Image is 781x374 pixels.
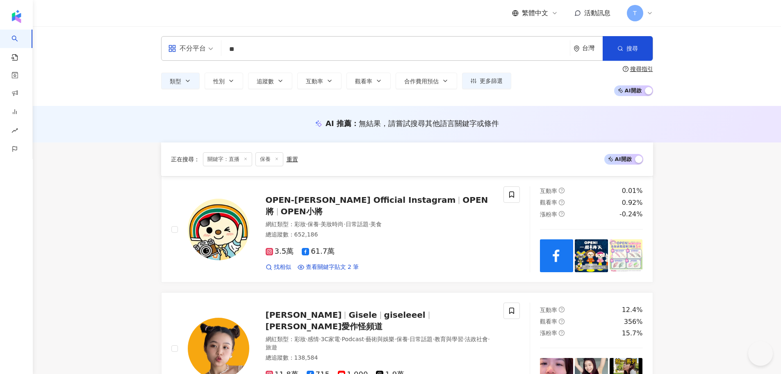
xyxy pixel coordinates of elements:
[266,335,494,351] div: 網紅類型 ：
[559,211,565,217] span: question-circle
[306,336,307,342] span: ·
[266,220,494,229] div: 網紅類型 ：
[394,336,396,342] span: ·
[321,221,344,227] span: 美妝時尚
[255,152,283,166] span: 保養
[266,247,294,256] span: 3.5萬
[626,45,638,52] span: 搜尋
[540,239,573,273] img: post-image
[559,307,565,312] span: question-circle
[480,78,503,84] span: 更多篩選
[408,336,410,342] span: ·
[205,73,243,89] button: 性別
[559,188,565,193] span: question-circle
[522,9,548,18] span: 繁體中文
[307,336,319,342] span: 感情
[11,122,18,141] span: rise
[297,73,342,89] button: 互動率
[306,263,359,271] span: 查看關鍵字貼文 2 筆
[384,310,426,320] span: giseleeel
[559,319,565,324] span: question-circle
[171,156,200,163] span: 正在搜尋 ：
[266,195,456,205] span: OPEN-[PERSON_NAME] Official Instagram
[540,199,557,206] span: 觀看率
[465,336,488,342] span: 法政社會
[294,336,306,342] span: 彩妝
[170,78,181,85] span: 類型
[266,344,277,351] span: 旅遊
[488,336,490,342] span: ·
[603,36,653,61] button: 搜尋
[266,263,291,271] a: 找相似
[248,73,292,89] button: 追蹤數
[319,221,321,227] span: ·
[257,78,274,85] span: 追蹤數
[306,78,323,85] span: 互動率
[559,330,565,336] span: question-circle
[748,341,773,366] iframe: Help Scout Beacon - Open
[11,30,28,62] a: search
[266,354,494,362] div: 總追蹤數 ： 138,584
[306,221,307,227] span: ·
[203,152,252,166] span: 關鍵字：直播
[369,221,370,227] span: ·
[582,45,603,52] div: 台灣
[622,198,643,207] div: 0.92%
[321,336,340,342] span: 3C家電
[540,188,557,194] span: 互動率
[623,66,628,72] span: question-circle
[348,310,377,320] span: Gisele
[266,321,383,331] span: [PERSON_NAME]愛作怪頻道
[559,200,565,205] span: question-circle
[266,310,342,320] span: [PERSON_NAME]
[161,176,653,282] a: KOL AvatarOPEN-[PERSON_NAME] Official InstagramOPEN將OPEN小將網紅類型：彩妝·保養·美妝時尚·日常話題·美食總追蹤數：652,1863.5萬...
[355,78,372,85] span: 觀看率
[294,221,306,227] span: 彩妝
[10,10,23,23] img: logo icon
[622,186,643,195] div: 0.01%
[161,73,200,89] button: 類型
[584,9,610,17] span: 活動訊息
[344,221,345,227] span: ·
[213,78,225,85] span: 性別
[433,336,434,342] span: ·
[307,221,319,227] span: 保養
[410,336,433,342] span: 日常話題
[396,73,457,89] button: 合作費用預估
[622,329,643,338] div: 15.7%
[396,336,408,342] span: 保養
[326,118,499,128] div: AI 推薦 ：
[575,239,608,273] img: post-image
[340,336,342,342] span: ·
[287,156,298,163] div: 重置
[462,73,511,89] button: 更多篩選
[540,330,557,336] span: 漲粉率
[404,78,439,85] span: 合作費用預估
[346,73,391,89] button: 觀看率
[346,221,369,227] span: 日常話題
[370,221,382,227] span: 美食
[302,247,335,256] span: 61.7萬
[624,317,643,326] div: 356%
[298,263,359,271] a: 查看關鍵字貼文 2 筆
[630,66,653,72] div: 搜尋指引
[266,231,494,239] div: 總追蹤數 ： 652,186
[540,211,557,218] span: 漲粉率
[435,336,463,342] span: 教育與學習
[188,199,249,260] img: KOL Avatar
[281,207,323,216] span: OPEN小將
[622,305,643,314] div: 12.4%
[540,307,557,313] span: 互動率
[168,42,206,55] div: 不分平台
[319,336,321,342] span: ·
[540,318,557,325] span: 觀看率
[610,239,643,273] img: post-image
[168,44,176,53] span: appstore
[359,119,499,128] span: 無結果，請嘗試搜尋其他語言關鍵字或條件
[342,336,364,342] span: Podcast
[463,336,465,342] span: ·
[366,336,394,342] span: 藝術與娛樂
[364,336,366,342] span: ·
[619,210,643,219] div: -0.24%
[274,263,291,271] span: 找相似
